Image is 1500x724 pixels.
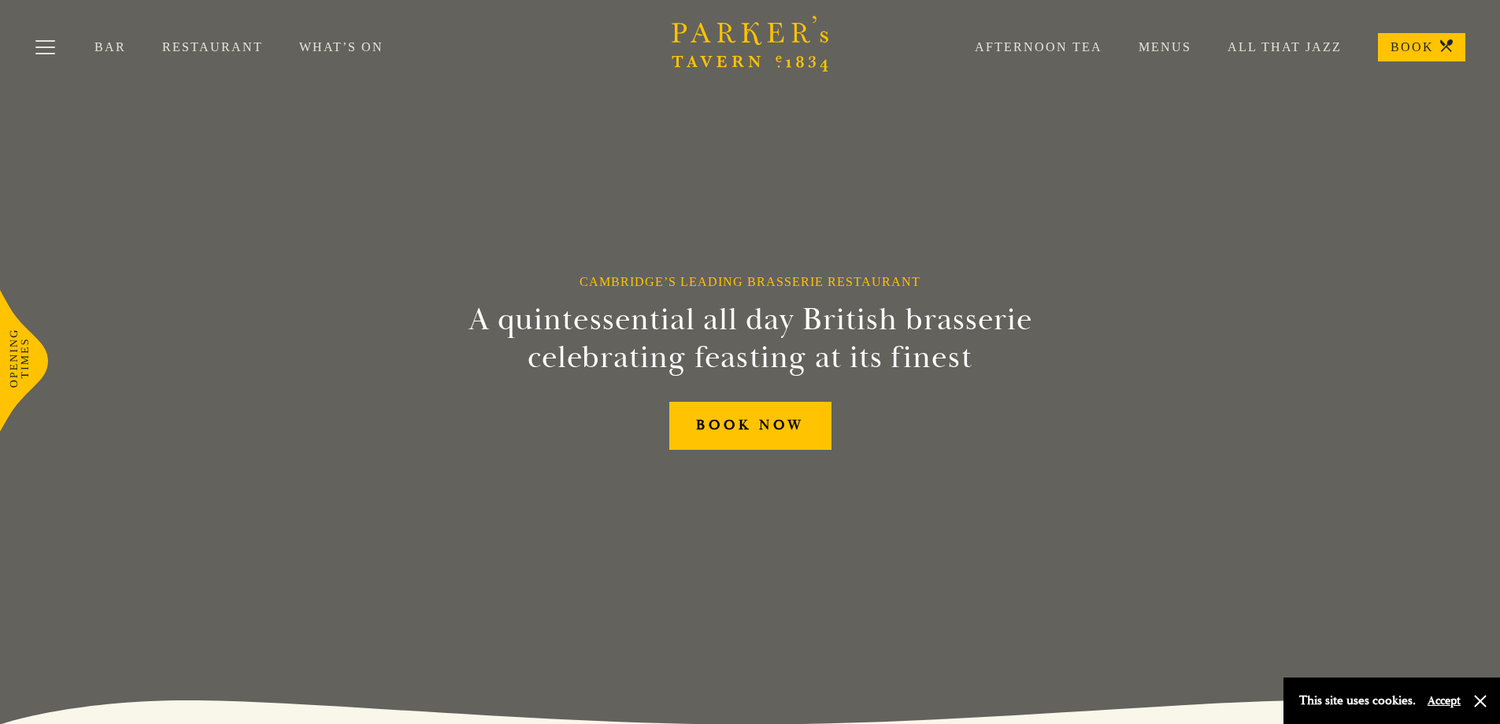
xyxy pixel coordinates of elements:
p: This site uses cookies. [1299,689,1416,712]
a: BOOK NOW [669,402,831,450]
button: Close and accept [1472,693,1488,709]
h2: A quintessential all day British brasserie celebrating feasting at its finest [391,301,1109,377]
button: Accept [1428,693,1461,708]
h1: Cambridge’s Leading Brasserie Restaurant [580,274,920,289]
